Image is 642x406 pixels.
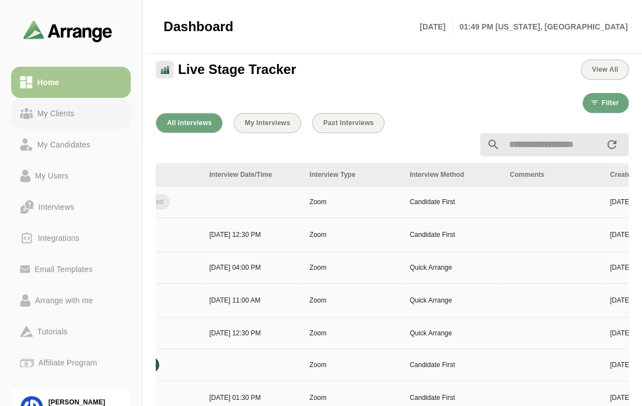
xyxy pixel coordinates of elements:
p: [DATE] 01:30 PM [209,393,296,403]
p: Quick Arrange [409,295,496,305]
a: Tutorials [11,316,131,347]
button: View All [581,60,629,80]
p: Candidate First [409,230,496,240]
p: [DATE] 12:30 PM [209,328,296,338]
p: [DATE] [419,20,452,33]
p: [DATE] 11:00 AM [209,295,296,305]
p: Zoom [309,263,396,273]
p: Candidate First [409,393,496,403]
div: Arrange with me [31,294,97,307]
p: Candidate First [409,197,496,207]
div: Interviews [34,200,78,214]
p: Zoom [309,328,396,338]
p: Zoom [309,197,396,207]
a: Email Templates [11,254,131,285]
button: All Interviews [156,113,223,133]
div: Comments [510,170,596,180]
p: [DATE] 04:00 PM [209,263,296,273]
button: Filter [582,93,629,113]
button: My Interviews [234,113,301,133]
div: My Candidates [33,138,95,151]
div: Interview Method [409,170,496,180]
p: Quick Arrange [409,328,496,338]
span: All Interviews [166,119,212,127]
a: Integrations [11,222,131,254]
p: Zoom [309,360,396,370]
a: Home [11,67,131,98]
span: Past Interviews [323,119,374,127]
div: Integrations [33,231,84,245]
div: Interview Type [309,170,396,180]
span: Dashboard [164,18,233,35]
div: Tutorials [33,325,72,338]
p: Candidate First [409,360,496,370]
a: My Users [11,160,131,191]
div: My Clients [33,107,79,120]
p: Quick Arrange [409,263,496,273]
div: Interview Date/Time [209,170,296,180]
p: 01:49 PM [US_STATE], [GEOGRAPHIC_DATA] [453,20,628,33]
div: Affiliate Program [34,356,101,369]
a: My Clients [11,98,131,129]
span: View All [591,66,618,73]
p: Zoom [309,295,396,305]
p: Zoom [309,393,396,403]
a: My Candidates [11,129,131,160]
div: Home [33,76,63,89]
span: My Interviews [244,119,290,127]
div: Email Templates [30,263,97,276]
span: Live Stage Tracker [178,61,296,78]
p: Zoom [309,230,396,240]
span: Filter [601,99,619,107]
button: Past Interviews [312,113,384,133]
i: appended action [605,138,619,151]
a: Affiliate Program [11,347,131,378]
a: Interviews [11,191,131,222]
div: My Users [31,169,73,182]
p: [DATE] 12:30 PM [209,230,296,240]
img: arrangeai-name-small-logo.4d2b8aee.svg [23,20,112,42]
a: Arrange with me [11,285,131,316]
